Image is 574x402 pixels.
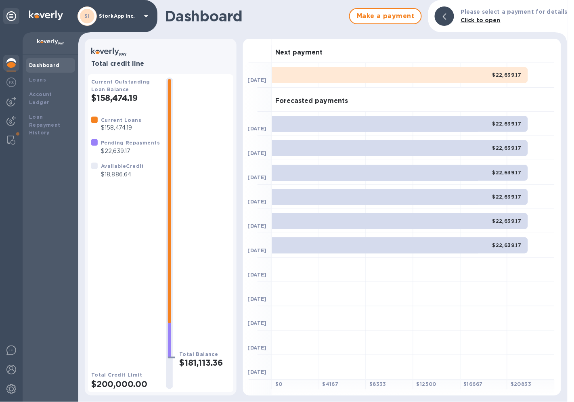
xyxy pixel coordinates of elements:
[101,140,160,146] b: Pending Repayments
[511,381,531,387] b: $ 20833
[369,381,386,387] b: $ 8333
[248,150,267,156] b: [DATE]
[492,218,522,224] b: $22,639.17
[461,8,568,15] b: Please select a payment for details
[248,272,267,278] b: [DATE]
[356,11,415,21] span: Make a payment
[492,145,522,151] b: $22,639.17
[323,381,339,387] b: $ 4167
[29,77,46,83] b: Loans
[91,372,142,378] b: Total Credit Limit
[248,345,267,351] b: [DATE]
[29,91,52,105] b: Account Ledger
[101,163,144,169] b: Available Credit
[29,10,63,20] img: Logo
[464,381,483,387] b: $ 16667
[179,351,218,357] b: Total Balance
[349,8,422,24] button: Make a payment
[29,62,60,68] b: Dashboard
[492,242,522,248] b: $22,639.17
[492,72,522,78] b: $22,639.17
[99,13,139,19] p: StorkApp Inc.
[248,77,267,83] b: [DATE]
[29,114,61,136] b: Loan Repayment History
[248,174,267,180] b: [DATE]
[248,199,267,205] b: [DATE]
[91,379,160,389] h2: $200,000.00
[179,358,230,368] h2: $181,113.36
[101,147,160,155] p: $22,639.17
[248,320,267,326] b: [DATE]
[6,77,16,87] img: Foreign exchange
[248,369,267,375] b: [DATE]
[275,97,348,105] h3: Forecasted payments
[101,124,141,132] p: $158,474.19
[248,126,267,132] b: [DATE]
[91,79,150,92] b: Current Outstanding Loan Balance
[248,296,267,302] b: [DATE]
[275,49,323,57] h3: Next payment
[101,170,144,179] p: $18,886.64
[492,121,522,127] b: $22,639.17
[165,8,345,25] h1: Dashboard
[248,247,267,253] b: [DATE]
[101,117,141,123] b: Current Loans
[275,381,283,387] b: $ 0
[85,13,90,19] b: SI
[461,17,501,23] b: Click to open
[91,93,160,103] h2: $158,474.19
[3,8,19,24] div: Unpin categories
[492,170,522,176] b: $22,639.17
[492,194,522,200] b: $22,639.17
[91,60,230,68] h3: Total credit line
[417,381,436,387] b: $ 12500
[248,223,267,229] b: [DATE]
